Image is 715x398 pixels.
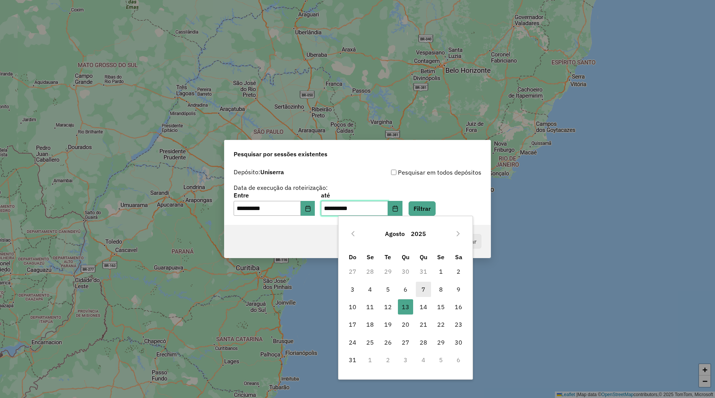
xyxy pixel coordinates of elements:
[361,263,379,280] td: 28
[414,334,432,351] td: 28
[433,317,449,332] span: 22
[450,281,467,298] td: 9
[380,299,396,315] span: 12
[450,351,467,369] td: 6
[361,298,379,316] td: 11
[455,253,462,261] span: Sa
[397,281,414,298] td: 6
[398,282,413,297] span: 6
[385,253,391,261] span: Te
[433,282,449,297] span: 8
[344,351,361,369] td: 31
[451,299,466,315] span: 16
[345,299,360,315] span: 10
[420,253,427,261] span: Qu
[344,334,361,351] td: 24
[379,298,397,316] td: 12
[416,299,431,315] span: 14
[361,334,379,351] td: 25
[361,316,379,333] td: 18
[345,335,360,350] span: 24
[433,335,449,350] span: 29
[344,263,361,280] td: 27
[380,317,396,332] span: 19
[234,183,328,192] label: Data de execução da roteirização:
[345,282,360,297] span: 3
[433,299,449,315] span: 15
[402,253,409,261] span: Qu
[234,167,284,177] label: Depósito:
[432,334,450,351] td: 29
[397,298,414,316] td: 13
[397,316,414,333] td: 20
[388,201,402,216] button: Choose Date
[321,191,402,200] label: até
[416,282,431,297] span: 7
[452,228,464,240] button: Next Month
[379,263,397,280] td: 29
[344,281,361,298] td: 3
[397,263,414,280] td: 30
[437,253,444,261] span: Se
[344,298,361,316] td: 10
[414,351,432,369] td: 4
[416,335,431,350] span: 28
[432,263,450,280] td: 1
[347,228,359,240] button: Previous Month
[451,264,466,279] span: 2
[416,317,431,332] span: 21
[380,282,396,297] span: 5
[432,351,450,369] td: 5
[432,298,450,316] td: 15
[414,281,432,298] td: 7
[362,335,378,350] span: 25
[362,299,378,315] span: 11
[433,264,449,279] span: 1
[345,317,360,332] span: 17
[357,168,481,177] div: Pesquisar em todos depósitos
[398,335,413,350] span: 27
[338,216,473,379] div: Choose Date
[451,335,466,350] span: 30
[408,225,429,243] button: Choose Year
[234,149,327,159] span: Pesquisar por sessões existentes
[367,253,374,261] span: Se
[398,299,413,315] span: 13
[382,225,408,243] button: Choose Month
[344,316,361,333] td: 17
[379,351,397,369] td: 2
[450,334,467,351] td: 30
[398,317,413,332] span: 20
[409,201,436,216] button: Filtrar
[260,168,284,176] strong: Uniserra
[451,282,466,297] span: 9
[450,316,467,333] td: 23
[432,316,450,333] td: 22
[379,316,397,333] td: 19
[450,263,467,280] td: 2
[414,263,432,280] td: 31
[345,352,360,368] span: 31
[451,317,466,332] span: 23
[361,281,379,298] td: 4
[450,298,467,316] td: 16
[432,281,450,298] td: 8
[234,191,315,200] label: Entre
[414,298,432,316] td: 14
[379,281,397,298] td: 5
[361,351,379,369] td: 1
[379,334,397,351] td: 26
[380,335,396,350] span: 26
[362,282,378,297] span: 4
[414,316,432,333] td: 21
[397,351,414,369] td: 3
[349,253,356,261] span: Do
[301,201,315,216] button: Choose Date
[397,334,414,351] td: 27
[362,317,378,332] span: 18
